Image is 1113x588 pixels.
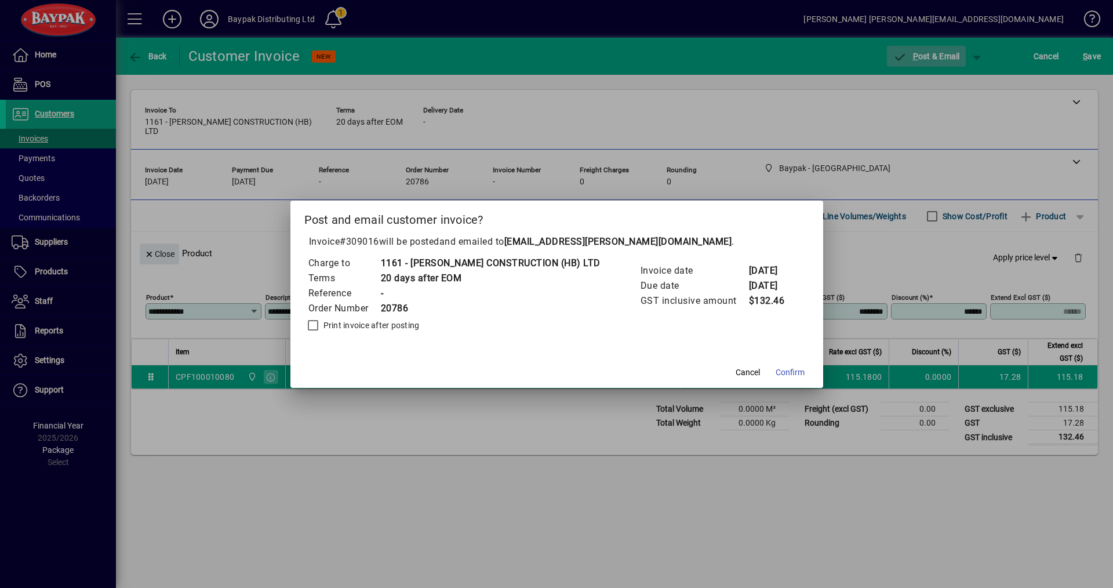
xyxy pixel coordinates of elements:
[340,236,379,247] span: #309016
[290,201,823,234] h2: Post and email customer invoice?
[776,366,805,379] span: Confirm
[321,320,420,331] label: Print invoice after posting
[640,278,748,293] td: Due date
[504,236,732,247] b: [EMAIL_ADDRESS][PERSON_NAME][DOMAIN_NAME]
[308,271,380,286] td: Terms
[748,293,795,308] td: $132.46
[736,366,760,379] span: Cancel
[771,362,809,383] button: Confirm
[640,263,748,278] td: Invoice date
[380,301,601,316] td: 20786
[308,256,380,271] td: Charge to
[380,271,601,286] td: 20 days after EOM
[308,301,380,316] td: Order Number
[380,256,601,271] td: 1161 - [PERSON_NAME] CONSTRUCTION (HB) LTD
[640,293,748,308] td: GST inclusive amount
[748,263,795,278] td: [DATE]
[748,278,795,293] td: [DATE]
[439,236,732,247] span: and emailed to
[729,362,766,383] button: Cancel
[380,286,601,301] td: -
[304,235,809,249] p: Invoice will be posted .
[308,286,380,301] td: Reference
